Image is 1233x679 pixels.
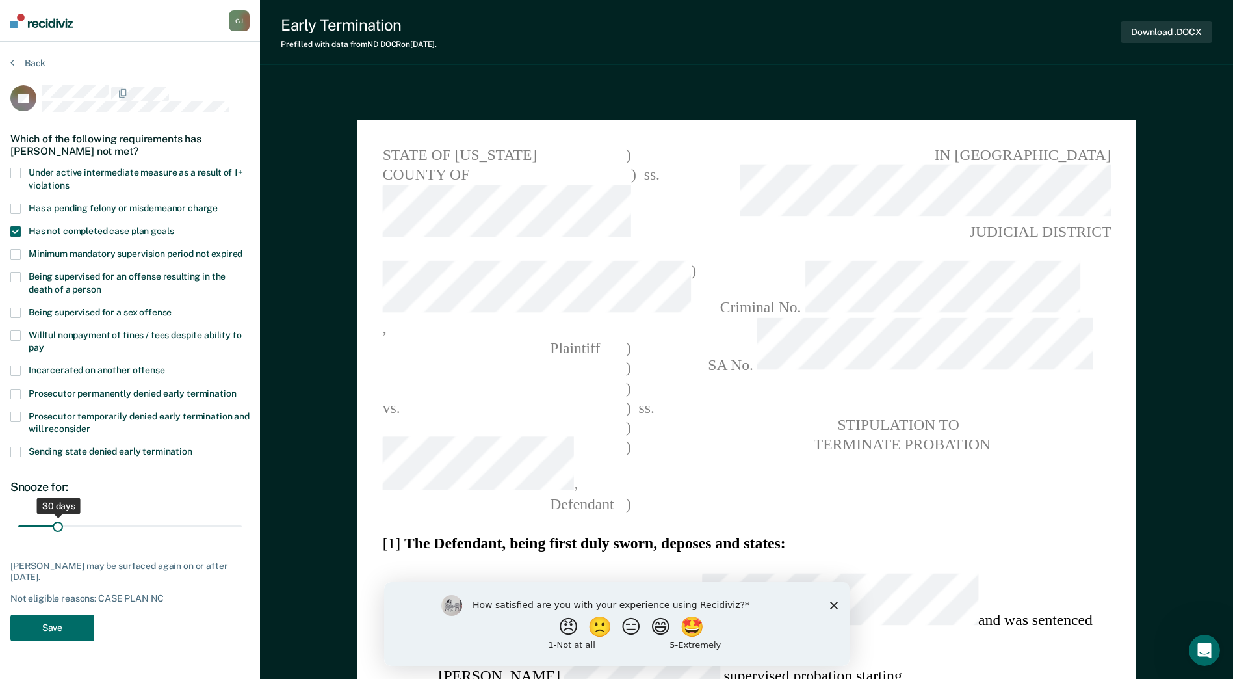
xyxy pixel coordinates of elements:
span: Has not completed case plan goals [29,226,174,236]
span: Plaintiff [382,339,600,356]
iframe: Survey by Kim from Recidiviz [384,582,850,666]
iframe: Intercom live chat [1189,635,1220,666]
span: Under active intermediate measure as a result of 1+ violations [29,167,243,190]
span: Sending state denied early termination [29,446,192,457]
span: ) [626,358,631,378]
span: ss. [630,397,661,418]
span: , [382,438,625,494]
div: Prefilled with data from ND DOCR on [DATE] . [281,40,437,49]
span: COUNTY OF [382,165,630,241]
span: Defendant [382,495,614,512]
span: Willful nonpayment of fines / fees despite ability to pay [29,330,242,353]
div: Early Termination [281,16,437,34]
span: STATE OF [US_STATE] [382,145,625,165]
span: ) [626,338,631,358]
span: Incarcerated on another offense [29,365,165,375]
span: vs. [382,399,400,416]
div: 30 days [37,498,81,514]
div: Snooze for: [10,480,250,494]
span: ) [626,438,631,494]
button: Back [10,57,45,69]
span: IN [GEOGRAPHIC_DATA] [690,145,1111,165]
div: Not eligible reasons: CASE PLAN NC [10,593,250,604]
span: Has a pending felony or misdemeanor charge [29,203,218,213]
span: ) [626,494,631,514]
span: Minimum mandatory supervision period not expired [29,248,242,259]
span: ) [631,165,636,241]
span: Criminal No. [690,261,1111,318]
span: ) [626,397,631,418]
span: Prosecutor temporarily denied early termination and will reconsider [29,411,250,434]
button: Download .DOCX [1121,21,1212,43]
span: ) [626,418,631,438]
strong: The Defendant, being first duly sworn, deposes and states: [404,535,786,552]
span: Prosecutor permanently denied early termination [29,388,236,399]
span: ss. [636,165,667,241]
span: ) [626,145,631,165]
pre: STIPULATION TO TERMINATE PROBATION [690,414,1111,453]
button: GJ [229,10,250,31]
button: Save [10,615,94,641]
section: [1] [382,534,1111,554]
span: ) [626,377,631,397]
div: G J [229,10,250,31]
span: , [382,261,691,338]
span: JUDICIAL DISTRICT [690,165,1111,241]
span: Being supervised for an offense resulting in the death of a person [29,271,226,294]
div: Which of the following requirements has [PERSON_NAME] not met? [10,122,250,168]
div: [PERSON_NAME] may be surfaced again on or after [DATE]. [10,561,250,583]
span: Being supervised for a sex offense [29,307,172,317]
img: Recidiviz [10,14,73,28]
span: SA No. [690,317,1111,374]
